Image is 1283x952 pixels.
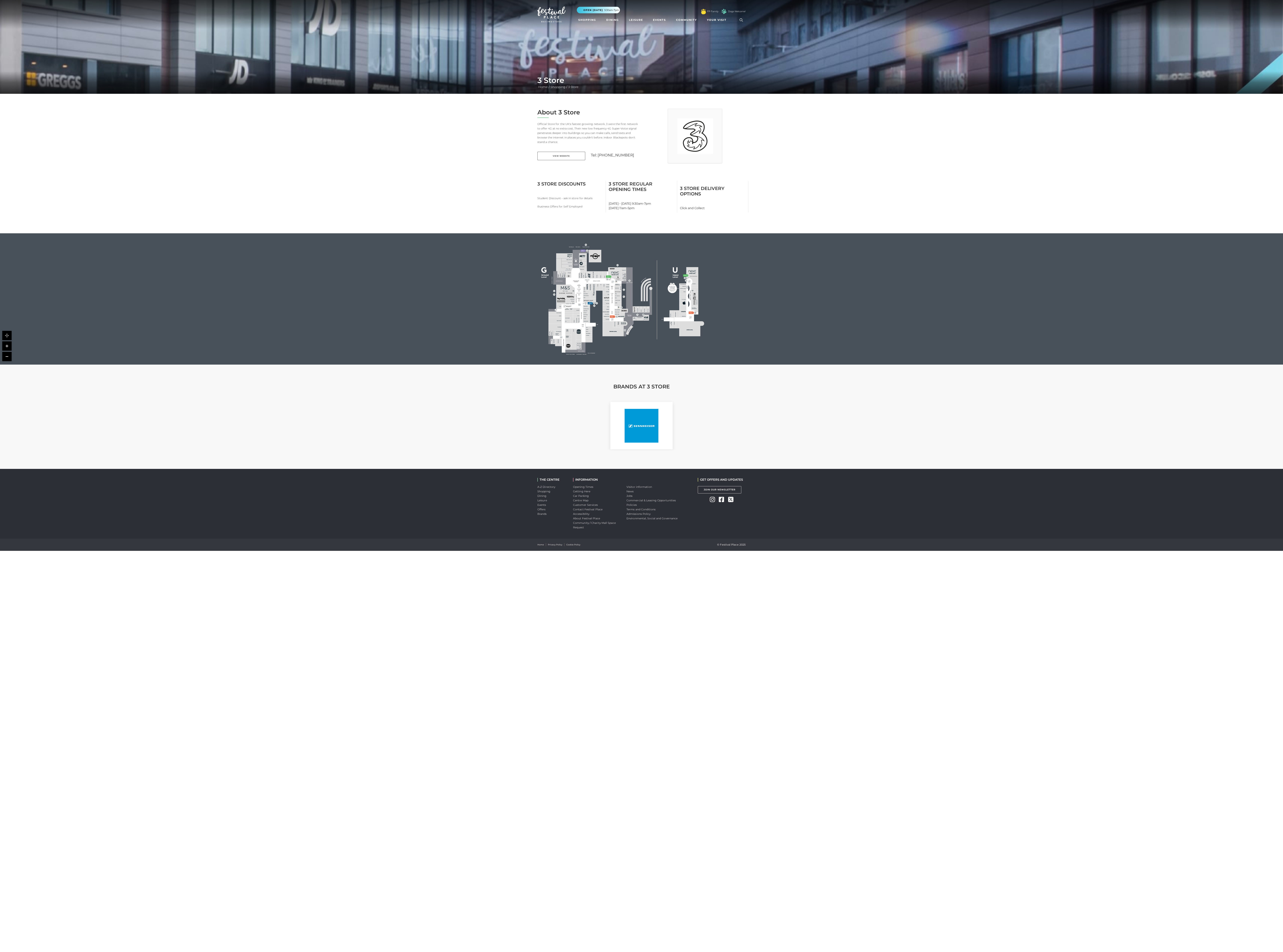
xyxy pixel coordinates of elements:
[573,517,600,520] a: About Festival Place
[583,8,603,12] span: Open [DATE]
[606,181,677,212] div: [DATE] - [DATE] 9:30am-7pm [DATE] 11am-5pm
[537,503,546,507] a: Events
[537,508,546,511] a: Offers
[698,486,741,493] a: Join Our Newsletter
[626,503,637,507] a: Policies
[707,10,718,13] a: FP Family
[537,181,603,187] h3: 3 Store Discounts
[626,508,656,511] a: Terms and Conditions
[573,490,590,493] a: Getting Here
[537,478,567,481] h2: THE CENTRE
[537,512,547,516] a: Brands
[566,543,580,546] a: Cookie Policy
[573,512,589,516] a: Accessibility
[604,8,619,12] span: 9.30am-7pm
[548,543,562,546] a: Privacy Policy
[537,204,603,209] p: Business Offers for Self Employed
[537,196,603,200] p: Student Discount - ask in store for details
[573,508,602,511] a: Contact Festival Place
[705,17,730,23] a: Your Visit
[537,494,547,498] a: Dining
[573,494,589,498] a: Car Parking
[535,76,748,89] div: / /
[626,490,634,493] a: News
[537,109,639,116] h2: About 3 Store
[537,7,566,22] img: Festival Place Logo
[591,153,634,157] a: Tel: [PHONE_NUMBER]
[609,181,674,192] h3: 3 Store Regular Opening Times
[573,521,616,529] a: Community / Charity Mall Space Request
[550,85,566,89] a: Shopping
[698,478,743,481] h2: GET OFFERS AND UPDATES
[573,485,593,489] a: Opening Times
[677,181,748,212] div: Click and Collect
[577,7,620,13] button: Open [DATE] 9.30am-7pm
[537,122,638,144] span: Official Store for the UK's fastest growing network. 3 were the first network to offer 4G at no e...
[626,485,652,489] a: Visitor information
[573,503,598,507] a: Customer Services
[573,499,588,502] a: Centre Map
[577,17,598,23] a: Shopping
[680,186,745,197] h3: 3 Store Delivery Options
[728,10,746,13] a: Dogs Welcome!
[605,17,620,23] a: Dining
[537,85,549,89] a: Home
[707,18,726,22] span: Your Visit
[626,512,651,516] a: Admissions Policy
[537,490,550,493] a: Shopping
[626,494,632,498] a: Jobs
[537,499,547,502] a: Leisure
[537,152,585,160] a: View Website
[537,383,746,390] h3: BRANDS AT 3 STORE
[537,543,544,546] a: Home
[567,85,579,89] a: 3 Store
[573,478,621,481] h2: INFORMATION
[627,17,645,23] a: Leisure
[626,499,676,502] a: Commercial & Leasing Opportunities
[675,17,698,23] a: Community
[537,76,746,85] h1: 3 Store
[537,485,555,489] a: A-Z Directory
[651,17,667,23] a: Events
[626,517,678,520] a: Environmental, Social and Governance
[717,542,746,547] p: © Festival Place 2025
